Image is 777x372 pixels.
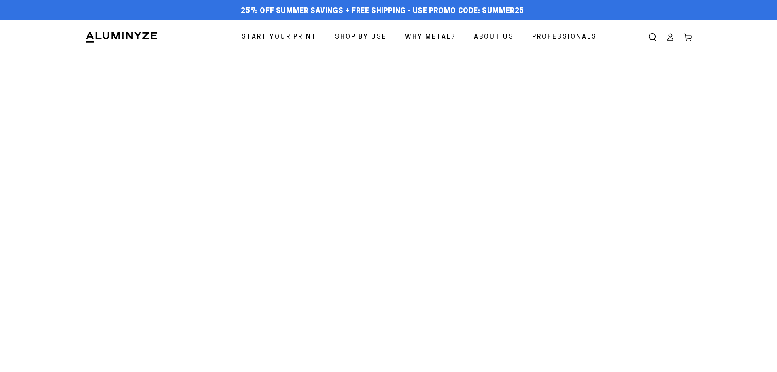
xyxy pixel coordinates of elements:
[242,32,317,43] span: Start Your Print
[526,27,603,48] a: Professionals
[532,32,597,43] span: Professionals
[405,32,456,43] span: Why Metal?
[399,27,462,48] a: Why Metal?
[85,31,158,43] img: Aluminyze
[468,27,520,48] a: About Us
[643,28,661,46] summary: Search our site
[236,27,323,48] a: Start Your Print
[335,32,387,43] span: Shop By Use
[241,7,524,16] span: 25% off Summer Savings + Free Shipping - Use Promo Code: SUMMER25
[474,32,514,43] span: About Us
[329,27,393,48] a: Shop By Use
